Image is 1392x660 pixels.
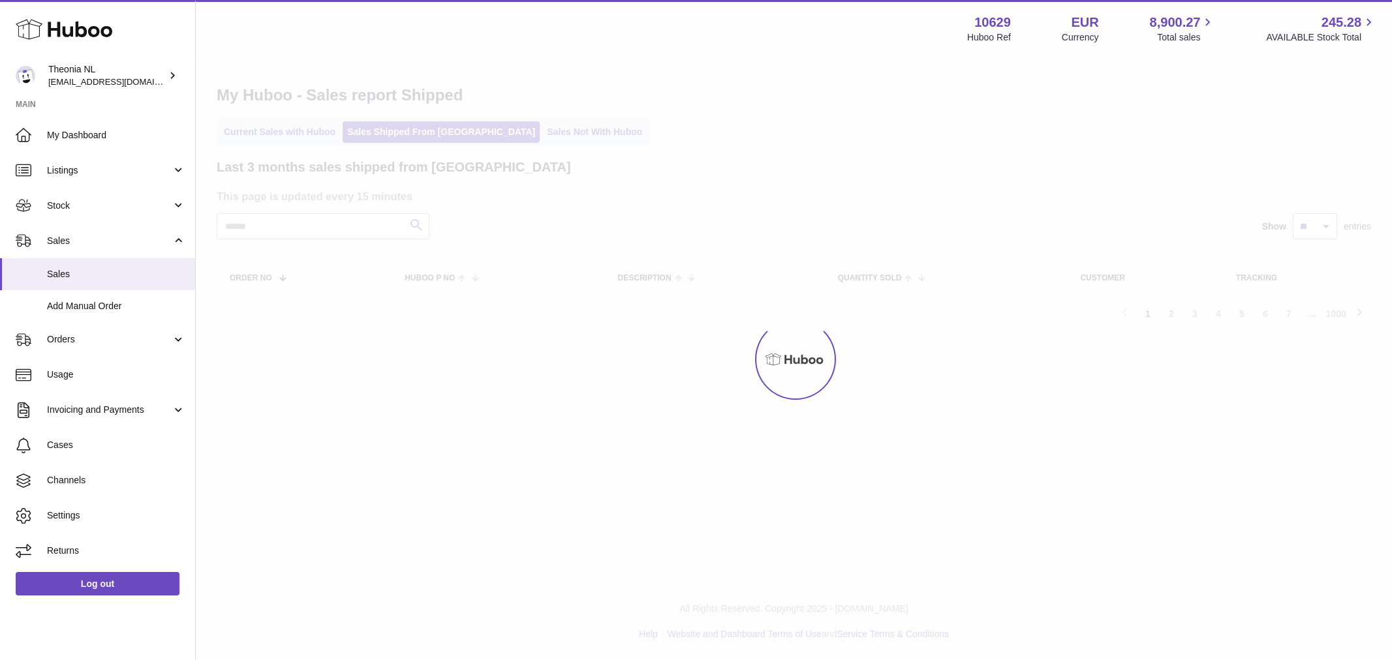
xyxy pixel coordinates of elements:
div: Huboo Ref [967,31,1011,44]
span: 245.28 [1322,14,1361,31]
strong: 10629 [974,14,1011,31]
span: Total sales [1157,31,1215,44]
span: My Dashboard [47,129,185,142]
span: Stock [47,200,172,212]
span: AVAILABLE Stock Total [1266,31,1376,44]
span: Sales [47,235,172,247]
a: 245.28 AVAILABLE Stock Total [1266,14,1376,44]
span: Orders [47,333,172,346]
a: 8,900.27 Total sales [1150,14,1216,44]
div: Theonia NL [48,63,166,88]
span: Cases [47,439,185,451]
span: Returns [47,545,185,557]
div: Currency [1062,31,1099,44]
span: 8,900.27 [1150,14,1201,31]
a: Log out [16,572,179,595]
span: Sales [47,268,185,280]
img: info@wholesomegoods.eu [16,66,35,85]
span: Invoicing and Payments [47,404,172,416]
span: [EMAIL_ADDRESS][DOMAIN_NAME] [48,76,192,87]
span: Channels [47,474,185,487]
span: Usage [47,368,185,381]
strong: EUR [1071,14,1098,31]
span: Settings [47,509,185,522]
span: Add Manual Order [47,300,185,312]
span: Listings [47,164,172,177]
